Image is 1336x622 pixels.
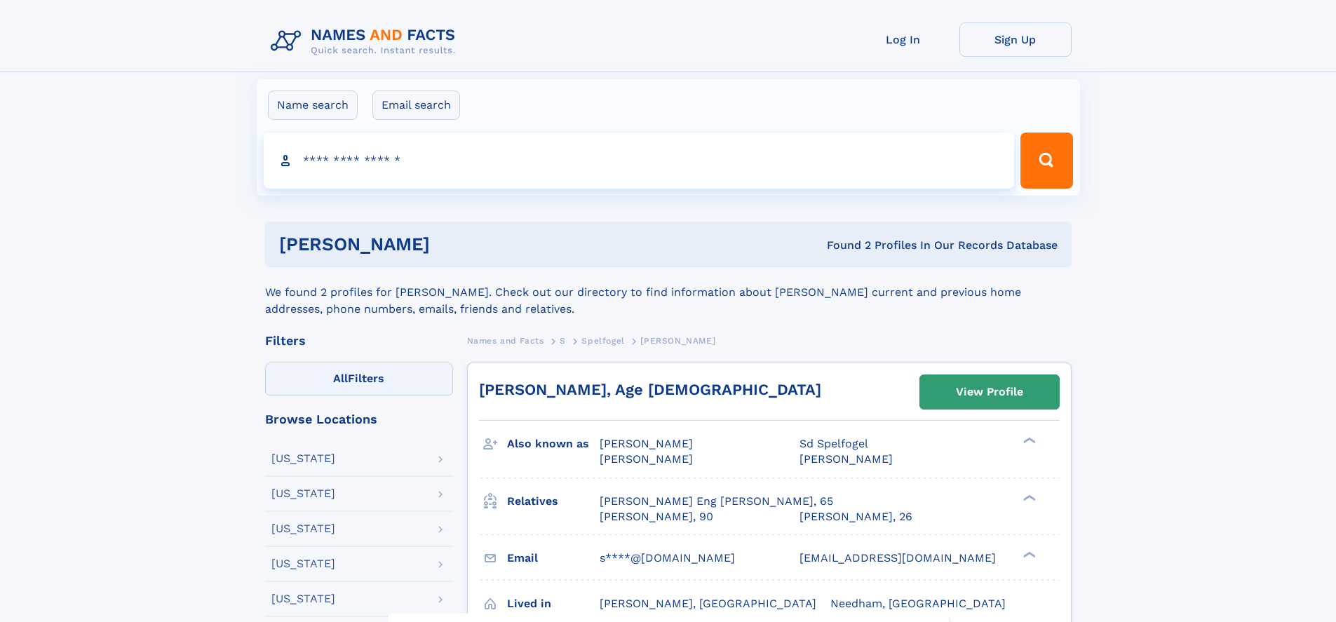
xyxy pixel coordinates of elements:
h3: Lived in [507,592,600,616]
h3: Relatives [507,489,600,513]
a: [PERSON_NAME], Age [DEMOGRAPHIC_DATA] [479,381,821,398]
span: [PERSON_NAME] [600,452,693,466]
span: [EMAIL_ADDRESS][DOMAIN_NAME] [799,551,996,564]
img: Logo Names and Facts [265,22,467,60]
span: [PERSON_NAME] [600,437,693,450]
div: ❯ [1020,493,1037,502]
span: Needham, [GEOGRAPHIC_DATA] [830,597,1006,610]
label: Email search [372,90,460,120]
span: [PERSON_NAME], [GEOGRAPHIC_DATA] [600,597,816,610]
div: We found 2 profiles for [PERSON_NAME]. Check out our directory to find information about [PERSON_... [265,267,1072,318]
div: [US_STATE] [271,523,335,534]
span: All [333,372,348,385]
a: Names and Facts [467,332,544,349]
a: S [560,332,566,349]
span: Spelfogel [581,336,624,346]
h1: [PERSON_NAME] [279,236,628,253]
a: [PERSON_NAME], 90 [600,509,713,525]
div: ❯ [1020,550,1037,559]
div: [US_STATE] [271,488,335,499]
button: Search Button [1020,133,1072,189]
h3: Email [507,546,600,570]
div: Filters [265,334,453,347]
a: [PERSON_NAME], 26 [799,509,912,525]
a: View Profile [920,375,1059,409]
span: [PERSON_NAME] [640,336,715,346]
label: Filters [265,363,453,396]
div: Found 2 Profiles In Our Records Database [628,238,1058,253]
div: [US_STATE] [271,593,335,604]
div: [US_STATE] [271,453,335,464]
span: Sd Spelfogel [799,437,868,450]
div: Browse Locations [265,413,453,426]
div: ❯ [1020,436,1037,445]
h3: Also known as [507,432,600,456]
label: Name search [268,90,358,120]
div: View Profile [956,376,1023,408]
a: [PERSON_NAME] Eng [PERSON_NAME], 65 [600,494,833,509]
div: [US_STATE] [271,558,335,569]
a: Log In [847,22,959,57]
a: Spelfogel [581,332,624,349]
span: S [560,336,566,346]
span: [PERSON_NAME] [799,452,893,466]
a: Sign Up [959,22,1072,57]
input: search input [264,133,1015,189]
